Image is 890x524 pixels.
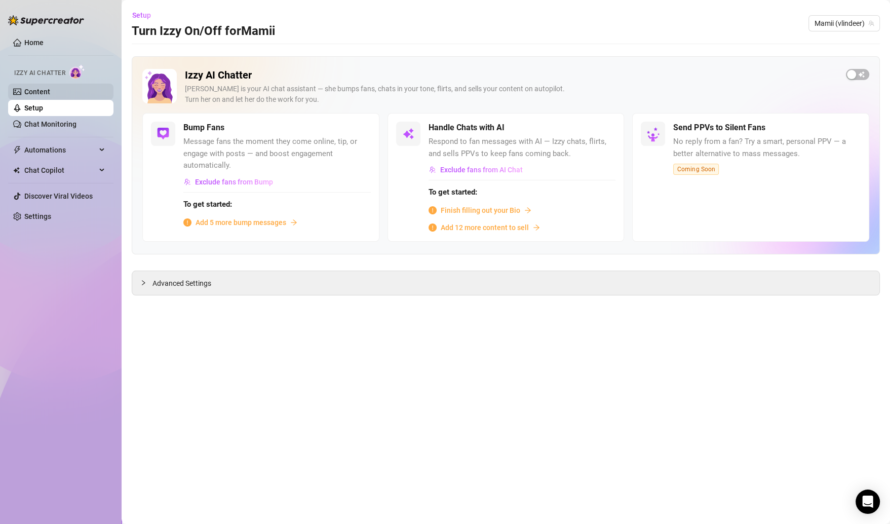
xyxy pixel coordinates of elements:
h2: Izzy AI Chatter [185,69,838,82]
h5: Send PPVs to Silent Fans [673,122,765,134]
span: Setup [132,11,151,19]
img: Izzy AI Chatter [142,69,177,103]
span: Automations [24,142,96,158]
span: No reply from a fan? Try a smart, personal PPV — a better alternative to mass messages. [673,136,861,160]
a: Setup [24,104,43,112]
span: info-circle [429,223,437,232]
img: svg%3e [429,166,436,173]
span: arrow-right [524,207,531,214]
h3: Turn Izzy On/Off for Mamii [132,23,275,40]
h5: Bump Fans [183,122,224,134]
span: thunderbolt [13,146,21,154]
strong: To get started: [183,200,232,209]
img: silent-fans-ppv-o-N6Mmdf.svg [646,127,663,143]
img: AI Chatter [69,64,85,79]
span: collapsed [140,280,146,286]
h5: Handle Chats with AI [429,122,505,134]
img: svg%3e [157,128,169,140]
img: Chat Copilot [13,167,20,174]
span: Exclude fans from AI Chat [440,166,523,174]
span: team [868,20,874,26]
button: Setup [132,7,159,23]
span: Respond to fan messages with AI — Izzy chats, flirts, and sells PPVs to keep fans coming back. [429,136,616,160]
span: Message fans the moment they come online, tip, or engage with posts — and boost engagement automa... [183,136,371,172]
a: Discover Viral Videos [24,192,93,200]
a: Content [24,88,50,96]
span: Finish filling out your Bio [441,205,520,216]
div: collapsed [140,277,152,288]
span: arrow-right [290,219,297,226]
span: Chat Copilot [24,162,96,178]
span: info-circle [429,206,437,214]
span: Add 5 more bump messages [196,217,286,228]
span: Izzy AI Chatter [14,68,65,78]
a: Chat Monitoring [24,120,76,128]
button: Exclude fans from Bump [183,174,274,190]
a: Settings [24,212,51,220]
span: arrow-right [533,224,540,231]
strong: To get started: [429,188,477,197]
span: Add 12 more content to sell [441,222,529,233]
span: Exclude fans from Bump [195,178,273,186]
span: Coming Soon [673,164,719,175]
img: svg%3e [402,128,414,140]
span: Advanced Settings [152,278,211,289]
button: Exclude fans from AI Chat [429,162,523,178]
img: svg%3e [184,178,191,185]
img: logo-BBDzfeDw.svg [8,15,84,25]
a: Home [24,39,44,47]
span: info-circle [183,218,191,227]
span: Mamii (vlindeer) [815,16,874,31]
div: [PERSON_NAME] is your AI chat assistant — she bumps fans, chats in your tone, flirts, and sells y... [185,84,838,105]
div: Open Intercom Messenger [856,490,880,514]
